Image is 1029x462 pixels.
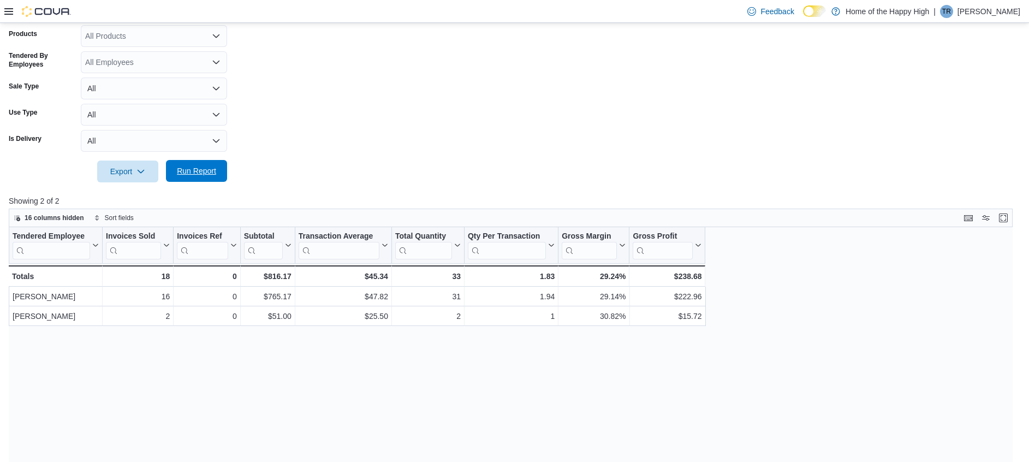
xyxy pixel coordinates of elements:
div: [PERSON_NAME] [13,290,99,303]
div: 0 [177,270,236,283]
div: Invoices Ref [177,232,228,259]
button: Total Quantity [395,232,461,259]
div: 29.14% [562,290,626,303]
span: 16 columns hidden [25,214,84,222]
div: Invoices Ref [177,232,228,242]
label: Sale Type [9,82,39,91]
p: Showing 2 of 2 [9,196,1022,206]
div: Subtotal [244,232,283,259]
div: Tendered Employee [13,232,90,259]
button: Subtotal [244,232,292,259]
p: [PERSON_NAME] [957,5,1020,18]
div: 0 [177,290,236,303]
label: Is Delivery [9,134,41,143]
span: Run Report [177,165,216,176]
a: Feedback [743,1,798,22]
div: $15.72 [633,310,702,323]
div: Gross Profit [633,232,693,242]
button: Sort fields [90,211,138,224]
div: $47.82 [299,290,388,303]
button: Enter fullscreen [997,211,1010,224]
div: [PERSON_NAME] [13,310,99,323]
div: 1.83 [468,270,555,283]
div: Total Quantity [395,232,452,242]
label: Products [9,29,37,38]
div: Qty Per Transaction [468,232,546,259]
button: Tendered Employee [13,232,99,259]
input: Dark Mode [803,5,826,17]
div: 2 [395,310,461,323]
div: $816.17 [244,270,292,283]
div: $25.50 [299,310,388,323]
button: Display options [979,211,992,224]
div: Gross Margin [562,232,617,242]
div: Transaction Average [299,232,379,259]
div: Tendered Employee [13,232,90,242]
div: $238.68 [633,270,701,283]
div: Qty Per Transaction [468,232,546,242]
button: Qty Per Transaction [468,232,555,259]
span: Feedback [760,6,794,17]
div: 1.94 [468,290,555,303]
div: $45.34 [299,270,388,283]
button: All [81,130,227,152]
button: Transaction Average [299,232,388,259]
button: Keyboard shortcuts [962,211,975,224]
div: 29.24% [562,270,626,283]
p: Home of the Happy High [846,5,929,18]
button: Gross Margin [562,232,626,259]
button: All [81,78,227,99]
div: Gross Margin [562,232,617,259]
div: Totals [12,270,99,283]
div: 0 [177,310,236,323]
span: Sort fields [105,214,134,222]
div: Tom Rishaur [940,5,953,18]
button: 16 columns hidden [9,211,88,224]
button: Invoices Sold [106,232,170,259]
span: TR [942,5,951,18]
div: Subtotal [244,232,283,242]
button: Open list of options [212,32,221,40]
p: | [933,5,936,18]
div: 16 [106,290,170,303]
button: Run Report [166,160,227,182]
div: $51.00 [244,310,292,323]
div: Invoices Sold [106,232,161,242]
div: 18 [106,270,170,283]
div: Invoices Sold [106,232,161,259]
div: $765.17 [244,290,292,303]
label: Use Type [9,108,37,117]
div: Transaction Average [299,232,379,242]
div: Gross Profit [633,232,693,259]
button: Export [97,161,158,182]
div: $222.96 [633,290,702,303]
img: Cova [22,6,71,17]
span: Export [104,161,152,182]
label: Tendered By Employees [9,51,76,69]
div: Total Quantity [395,232,452,259]
div: 2 [106,310,170,323]
div: 33 [395,270,461,283]
div: 1 [468,310,555,323]
div: 31 [395,290,461,303]
button: Invoices Ref [177,232,236,259]
button: Gross Profit [633,232,701,259]
button: All [81,104,227,126]
div: 30.82% [562,310,626,323]
button: Open list of options [212,58,221,67]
